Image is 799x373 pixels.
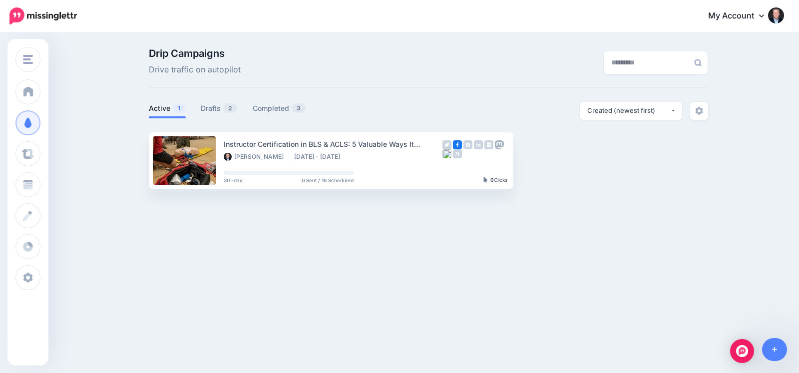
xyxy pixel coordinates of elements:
span: 3 [292,103,306,113]
img: pointer-grey-darker.png [483,177,488,183]
li: [PERSON_NAME] [224,153,289,161]
li: [DATE] - [DATE] [294,153,345,161]
span: Drive traffic on autopilot [149,63,241,76]
img: settings-grey.png [695,107,703,115]
button: Created (newest first) [580,102,682,120]
img: linkedin-grey-square.png [474,140,483,149]
img: instagram-grey-square.png [463,140,472,149]
img: twitter-grey-square.png [442,140,451,149]
img: mastodon-grey-square.png [495,140,504,149]
a: Active1 [149,102,186,114]
img: bluesky-grey-square.png [442,149,451,158]
a: My Account [698,4,784,28]
span: 0 Sent / 16 Scheduled [302,178,354,183]
span: 30 -day [224,178,243,183]
a: Completed3 [253,102,306,114]
div: Open Intercom Messenger [730,339,754,363]
span: 1 [173,103,185,113]
img: Missinglettr [9,7,77,24]
img: menu.png [23,55,33,64]
div: Created (newest first) [587,106,670,115]
img: medium-grey-square.png [453,149,462,158]
img: search-grey-6.png [694,59,702,66]
a: Drafts2 [201,102,238,114]
b: 0 [490,177,494,183]
img: google_business-grey-square.png [484,140,493,149]
div: Instructor Certification in BLS & ACLS: 5 Valuable Ways It Elevates Your Role in Healthcare [224,138,442,150]
span: 2 [223,103,237,113]
span: Drip Campaigns [149,48,241,58]
img: facebook-square.png [453,140,462,149]
div: Clicks [483,177,507,183]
